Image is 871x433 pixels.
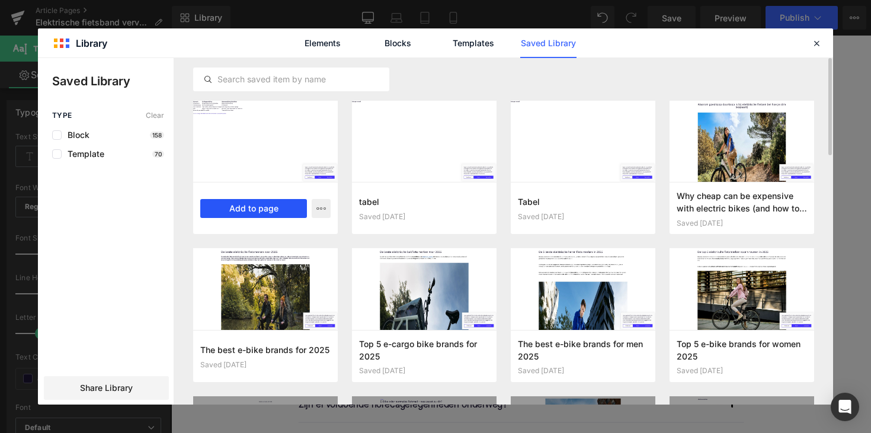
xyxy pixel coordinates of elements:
[677,219,807,227] div: Saved [DATE]
[71,109,646,121] p: De breedte van je band beïnvloedt je comfort, snelheid en grip. Dit helpt je kiezen:
[71,43,646,60] li: Iets zwaarder, maar veel betrouwbaarder.
[62,149,104,159] span: Template
[359,367,489,375] div: Saved [DATE]
[80,382,133,394] span: Share Library
[152,150,164,158] p: 70
[359,195,489,208] h3: tabel
[130,372,563,387] p: Zijn er voldoende horecagelegenheden onderweg?
[359,338,489,362] h3: Top 5 e-cargo bike brands for 2025
[52,72,174,90] p: Saved Library
[71,78,646,97] h2: Brede of smalle banden?
[445,28,501,58] a: Templates
[200,344,331,356] h3: The best e-bike brands for 2025
[677,367,807,375] div: Saved [DATE]
[150,131,164,139] p: 158
[518,213,648,221] div: Saved [DATE]
[130,193,587,211] h2: Vragen over over fietsroutes bij [GEOGRAPHIC_DATA]
[831,393,859,421] div: Open Intercom Messenger
[334,27,371,41] span: Text Block
[130,338,563,353] p: Hoe voorkom ik tegenwind bij de dijkenroutes?
[146,111,164,120] span: Clear
[677,338,807,362] h3: Top 5 e-bike brands for women 2025
[52,111,72,120] span: Type
[12,332,88,371] iframe: Gorgias live chat messenger
[370,28,426,58] a: Blocks
[200,361,331,369] div: Saved [DATE]
[359,213,489,221] div: Saved [DATE]
[518,367,648,375] div: Saved [DATE]
[520,28,577,58] a: Saved Library
[62,130,89,140] span: Block
[130,303,563,319] p: Moet ik mijn fiets meenemen in het OV om de routes te starten?
[194,72,389,86] input: Search saved item by name
[71,25,646,43] li: Ideaal voor dagelijks gebruik en lange ritten.
[294,28,351,58] a: Elements
[71,8,646,25] li: Extra beschermlaag van rubber of kevlar.
[130,271,578,284] p: Ja, alle genoemde routes zijn verhard, vlak en daardoor ideaal voor elektrische fietsen.
[518,338,648,362] h3: The best e-bike brands for men 2025
[130,238,563,253] p: Zijn de fietsroutes rond [GEOGRAPHIC_DATA] geschikt voor e-bikes?
[518,195,648,208] h3: Tabel
[677,190,807,214] h3: Why cheap can be expensive with electric bikes (and how to save smartly)
[383,27,396,41] a: Expand / Collapse
[200,199,307,218] button: Add to page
